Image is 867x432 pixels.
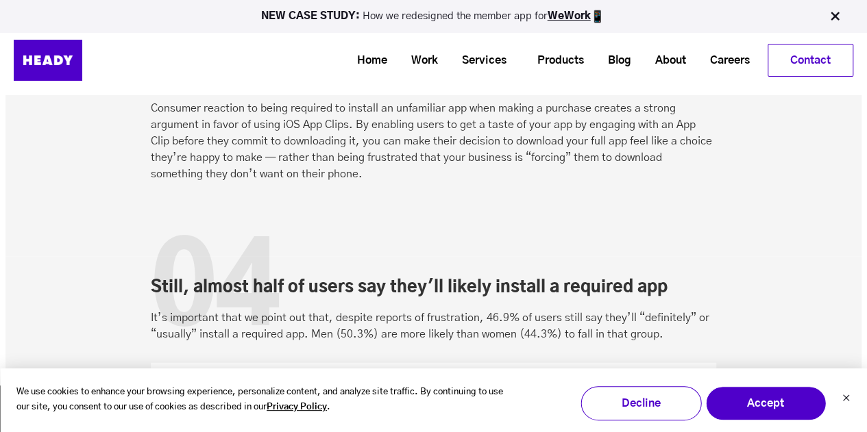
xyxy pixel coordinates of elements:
h3: Still, almost half of users say they'll likely install a required app [151,277,716,300]
img: app emoji [591,10,605,23]
p: How we redesigned the member app for [6,10,861,23]
div: 04 [151,220,278,363]
button: Decline [581,386,701,420]
p: Consumer reaction to being required to install an unfamiliar app when making a purchase creates a... [151,100,716,182]
a: Home [340,48,394,73]
button: Accept [705,386,826,420]
a: Careers [693,48,757,73]
div: Navigation Menu [117,44,853,77]
a: Products [520,48,591,73]
a: Work [394,48,445,73]
a: Services [445,48,513,73]
strong: NEW CASE STUDY: [261,11,363,21]
a: WeWork [548,11,591,21]
p: It’s important that we point out that, despite reports of frustration, 46.9% of users still say t... [151,309,716,342]
img: Close Bar [828,10,842,23]
button: Dismiss cookie banner [842,392,850,407]
a: Privacy Policy [267,400,327,416]
a: Contact [768,45,853,76]
a: About [638,48,693,73]
p: We use cookies to enhance your browsing experience, personalize content, and analyze site traffic... [16,385,504,416]
img: Heady_Logo_Web-01 (1) [14,40,82,81]
a: Blog [591,48,638,73]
